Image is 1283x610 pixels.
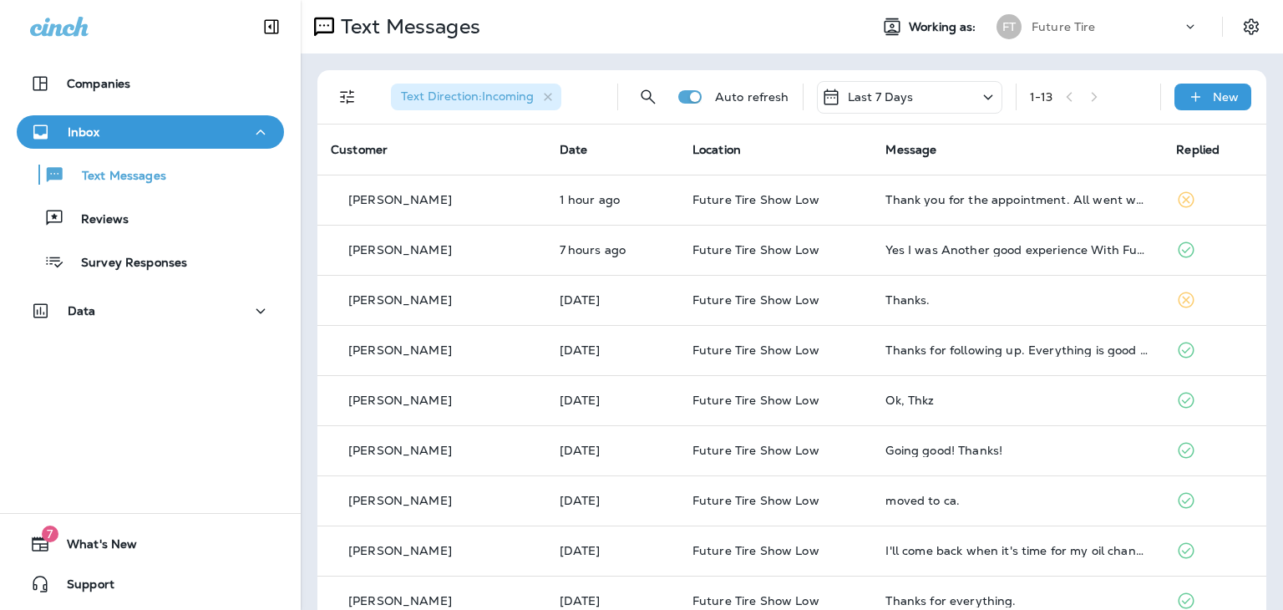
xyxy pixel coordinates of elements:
span: Replied [1176,142,1220,157]
p: [PERSON_NAME] [348,293,452,307]
span: Date [560,142,588,157]
span: Text Direction : Incoming [401,89,534,104]
span: Support [50,577,114,597]
p: Companies [67,77,130,90]
p: Aug 17, 2025 03:21 PM [560,394,666,407]
div: Going good! Thanks! [885,444,1149,457]
div: Thanks for everything. [885,594,1149,607]
div: I'll come back when it's time for my oil change but for now I'm doing well. Thank you for thinkin... [885,544,1149,557]
p: New [1213,90,1239,104]
button: Settings [1236,12,1266,42]
p: Aug 18, 2025 10:11 AM [560,293,666,307]
div: Text Direction:Incoming [391,84,561,110]
div: moved to ca. [885,494,1149,507]
span: Future Tire Show Low [692,443,819,458]
span: Message [885,142,936,157]
span: Customer [331,142,388,157]
p: Data [68,304,96,318]
span: 7 [42,526,58,542]
p: Aug 19, 2025 07:47 AM [560,243,666,257]
span: Future Tire Show Low [692,192,819,207]
div: Thanks. [885,293,1149,307]
p: [PERSON_NAME] [348,243,452,257]
p: Aug 15, 2025 12:48 PM [560,444,666,457]
p: Survey Responses [64,256,187,272]
p: Last 7 Days [848,90,914,104]
p: [PERSON_NAME] [348,343,452,357]
p: [PERSON_NAME] [348,494,452,507]
p: Aug 14, 2025 12:09 PM [560,594,666,607]
p: [PERSON_NAME] [348,544,452,557]
div: 1 - 13 [1030,90,1053,104]
span: Future Tire Show Low [692,393,819,408]
div: Thank you for the appointment. All went well. [885,193,1149,206]
button: Filters [331,80,364,114]
span: Future Tire Show Low [692,593,819,608]
span: Future Tire Show Low [692,543,819,558]
p: Reviews [64,212,129,228]
p: Aug 14, 2025 04:38 PM [560,494,666,507]
button: 7What's New [17,527,284,561]
p: Auto refresh [715,90,789,104]
button: Search Messages [631,80,665,114]
button: Support [17,567,284,601]
span: Working as: [909,20,980,34]
button: Reviews [17,201,284,236]
button: Survey Responses [17,244,284,279]
span: Future Tire Show Low [692,292,819,308]
span: Future Tire Show Low [692,343,819,358]
p: Aug 19, 2025 02:02 PM [560,193,666,206]
p: [PERSON_NAME] [348,594,452,607]
button: Text Messages [17,157,284,192]
div: Yes I was Another good experience With Future Tire Gene [885,243,1149,257]
p: [PERSON_NAME] [348,394,452,407]
p: Inbox [68,125,99,139]
span: Future Tire Show Low [692,493,819,508]
span: Future Tire Show Low [692,242,819,257]
button: Companies [17,67,284,100]
div: Ok, Thkz [885,394,1149,407]
p: Text Messages [334,14,480,39]
p: [PERSON_NAME] [348,444,452,457]
div: Thanks for following up. Everything is good 👍 [885,343,1149,357]
p: Future Tire [1032,20,1096,33]
p: [PERSON_NAME] [348,193,452,206]
p: Aug 17, 2025 03:57 PM [560,343,666,357]
p: Aug 14, 2025 03:23 PM [560,544,666,557]
span: What's New [50,537,137,557]
button: Inbox [17,115,284,149]
span: Location [692,142,741,157]
button: Data [17,294,284,328]
div: FT [996,14,1022,39]
p: Text Messages [65,169,166,185]
button: Collapse Sidebar [248,10,295,43]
